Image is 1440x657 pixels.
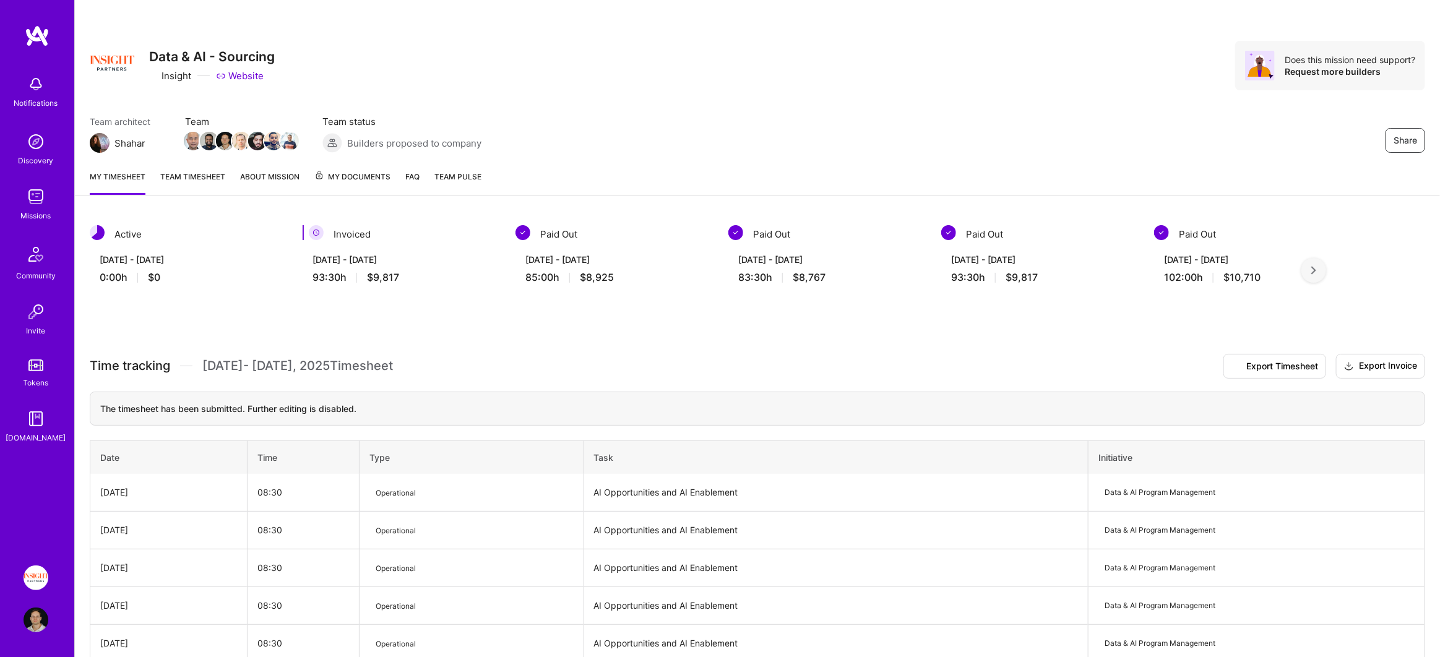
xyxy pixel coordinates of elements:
[1344,360,1354,373] i: icon Download
[369,522,422,539] span: Operational
[90,225,105,240] img: Active
[90,392,1425,426] div: The timesheet has been submitted. Further editing is disabled.
[515,225,714,243] div: Paid Out
[150,138,160,148] i: icon Mail
[347,137,481,150] span: Builders proposed to company
[793,271,826,284] span: $8,767
[90,115,160,128] span: Team architect
[90,225,288,243] div: Active
[941,225,1139,243] div: Paid Out
[216,132,235,150] img: Team Member Avatar
[233,131,249,152] a: Team Member Avatar
[584,474,1089,512] td: AI Opportunities and AI Enablement
[1098,484,1222,501] span: Data & AI Program Management
[27,324,46,337] div: Invite
[1006,271,1038,284] span: $9,817
[1154,225,1352,243] div: Paid Out
[100,599,237,612] div: [DATE]
[100,486,237,499] div: [DATE]
[309,225,324,240] img: Invoiced
[6,431,66,444] div: [DOMAIN_NAME]
[280,132,299,150] img: Team Member Avatar
[1285,54,1415,66] div: Does this mission need support?
[160,170,225,195] a: Team timesheet
[369,635,422,652] span: Operational
[322,133,342,153] img: Builders proposed to company
[24,608,48,632] img: User Avatar
[434,170,481,195] a: Team Pulse
[201,131,217,152] a: Team Member Avatar
[247,549,359,586] td: 08:30
[369,560,422,577] span: Operational
[1311,266,1316,275] img: right
[240,170,300,195] a: About Mission
[90,170,145,195] a: My timesheet
[24,184,48,209] img: teamwork
[100,253,278,266] div: [DATE] - [DATE]
[185,115,298,128] span: Team
[14,97,58,109] div: Notifications
[90,440,248,474] th: Date
[149,71,159,81] i: icon CompanyGray
[1098,635,1222,652] span: Data & AI Program Management
[20,565,51,590] a: Insight Partners: Data & AI - Sourcing
[314,170,390,184] span: My Documents
[941,225,956,240] img: Paid Out
[200,132,218,150] img: Team Member Avatar
[264,132,283,150] img: Team Member Avatar
[951,253,1129,266] div: [DATE] - [DATE]
[1223,271,1261,284] span: $10,710
[216,69,264,82] a: Website
[1394,134,1417,147] span: Share
[247,474,359,512] td: 08:30
[360,440,584,474] th: Type
[515,225,530,240] img: Paid Out
[728,225,926,243] div: Paid Out
[1285,66,1415,77] div: Request more builders
[114,137,145,150] div: Shahar
[24,565,48,590] img: Insight Partners: Data & AI - Sourcing
[217,131,233,152] a: Team Member Avatar
[1098,522,1222,539] span: Data & AI Program Management
[728,225,743,240] img: Paid Out
[100,523,237,536] div: [DATE]
[19,154,54,167] div: Discovery
[16,269,56,282] div: Community
[1098,559,1222,577] span: Data & AI Program Management
[249,131,265,152] a: Team Member Avatar
[28,359,43,371] img: tokens
[282,131,298,152] a: Team Member Avatar
[1098,597,1222,614] span: Data & AI Program Management
[1223,354,1326,379] button: Export Timesheet
[434,172,481,181] span: Team Pulse
[24,376,49,389] div: Tokens
[314,170,390,195] a: My Documents
[1154,225,1169,240] img: Paid Out
[100,271,278,284] div: 0:00 h
[90,358,170,374] span: Time tracking
[21,239,51,269] img: Community
[367,271,399,284] span: $9,817
[265,131,282,152] a: Team Member Avatar
[322,115,481,128] span: Team status
[313,271,491,284] div: 93:30 h
[313,253,491,266] div: [DATE] - [DATE]
[100,561,237,574] div: [DATE]
[20,608,51,632] a: User Avatar
[24,129,48,154] img: discovery
[584,586,1089,624] td: AI Opportunities and AI Enablement
[584,440,1089,474] th: Task
[100,637,237,650] div: [DATE]
[580,271,614,284] span: $8,925
[1231,363,1241,372] i: icon Download
[24,299,48,324] img: Invite
[1245,51,1275,80] img: Avatar
[184,132,202,150] img: Team Member Avatar
[405,170,420,195] a: FAQ
[202,358,393,374] span: [DATE] - [DATE] , 2025 Timesheet
[25,25,50,47] img: logo
[525,253,704,266] div: [DATE] - [DATE]
[1336,354,1425,379] button: Export Invoice
[247,511,359,549] td: 08:30
[232,132,251,150] img: Team Member Avatar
